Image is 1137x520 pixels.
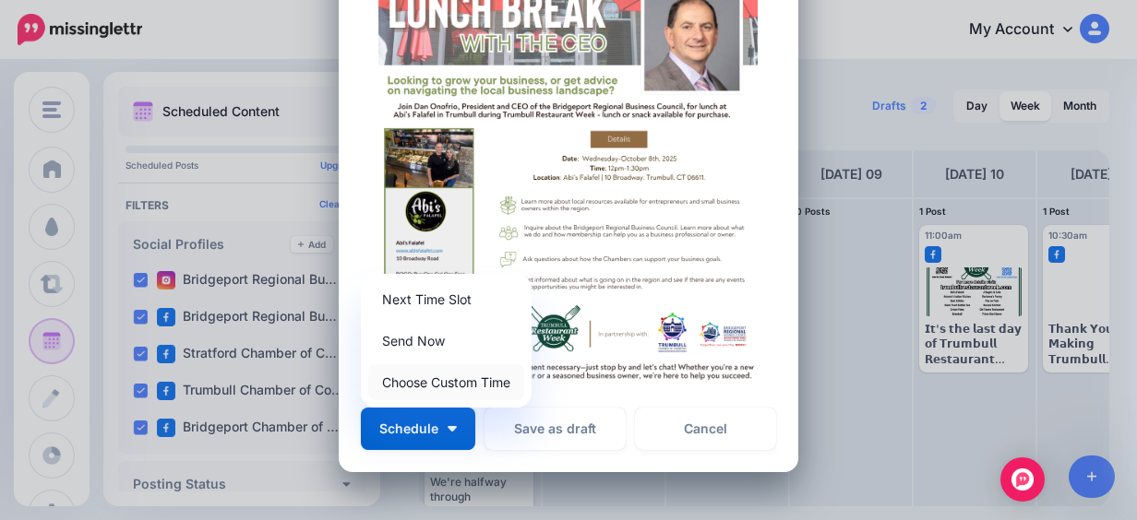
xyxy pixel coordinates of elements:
a: Cancel [635,408,776,450]
button: Schedule [361,408,475,450]
a: Next Time Slot [368,281,524,317]
a: Send Now [368,323,524,359]
span: Schedule [379,422,438,435]
img: arrow-down-white.png [448,426,457,431]
div: Open Intercom Messenger [1000,457,1045,502]
div: Schedule [361,274,532,408]
button: Save as draft [485,408,626,450]
a: Choose Custom Time [368,364,524,400]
